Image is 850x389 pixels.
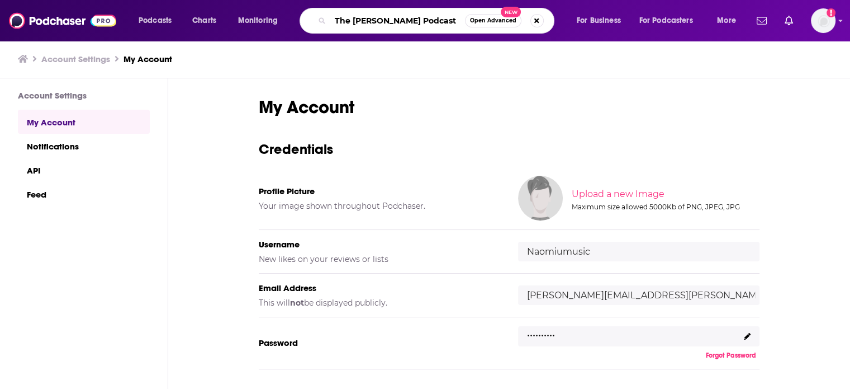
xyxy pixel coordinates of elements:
[259,283,500,293] h5: Email Address
[811,8,835,33] button: Show profile menu
[18,110,150,134] a: My Account
[124,54,172,64] a: My Account
[259,298,500,308] h5: This will be displayed publicly.
[259,186,500,196] h5: Profile Picture
[572,203,757,211] div: Maximum size allowed 5000Kb of PNG, JPEG, JPG
[230,12,292,30] button: open menu
[185,12,223,30] a: Charts
[780,11,797,30] a: Show notifications dropdown
[139,13,172,29] span: Podcasts
[259,338,500,348] h5: Password
[41,54,110,64] a: Account Settings
[18,134,150,158] a: Notifications
[501,7,521,17] span: New
[577,13,621,29] span: For Business
[518,285,759,305] input: email
[752,11,771,30] a: Show notifications dropdown
[18,182,150,206] a: Feed
[811,8,835,33] img: User Profile
[827,8,835,17] svg: Add a profile image
[259,201,500,211] h5: Your image shown throughout Podchaser.
[330,12,465,30] input: Search podcasts, credits, & more...
[238,13,278,29] span: Monitoring
[290,298,304,308] b: not
[259,254,500,264] h5: New likes on your reviews or lists
[131,12,186,30] button: open menu
[702,351,759,360] button: Forgot Password
[259,140,759,158] h3: Credentials
[9,10,116,31] img: Podchaser - Follow, Share and Rate Podcasts
[717,13,736,29] span: More
[569,12,635,30] button: open menu
[259,96,759,118] h1: My Account
[709,12,750,30] button: open menu
[518,176,563,221] img: Your profile image
[518,242,759,261] input: username
[310,8,565,34] div: Search podcasts, credits, & more...
[259,239,500,250] h5: Username
[465,14,521,27] button: Open AdvancedNew
[632,12,709,30] button: open menu
[192,13,216,29] span: Charts
[18,90,150,101] h3: Account Settings
[470,18,516,24] span: Open Advanced
[18,158,150,182] a: API
[527,324,555,340] p: ..........
[811,8,835,33] span: Logged in as Naomiumusic
[639,13,693,29] span: For Podcasters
